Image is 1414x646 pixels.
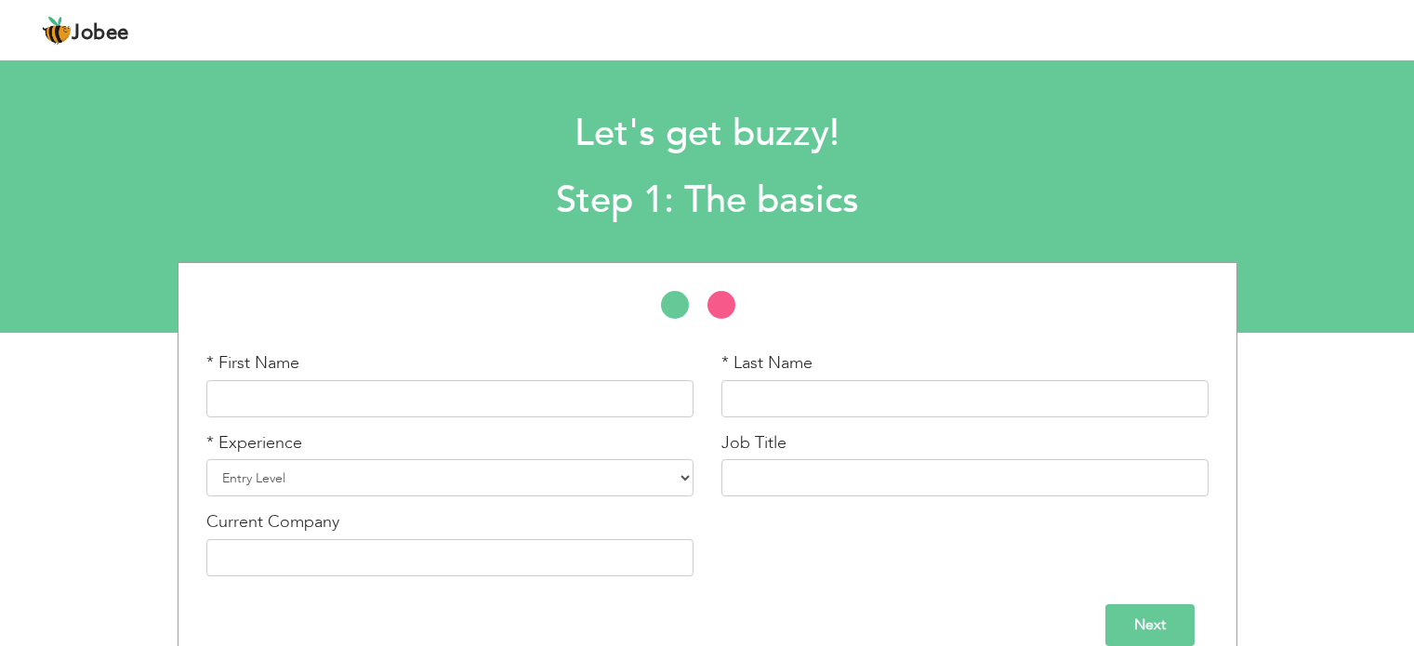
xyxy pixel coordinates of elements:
[206,510,339,534] label: Current Company
[721,431,786,455] label: Job Title
[206,431,302,455] label: * Experience
[721,351,813,376] label: * Last Name
[72,23,129,44] span: Jobee
[1105,604,1195,646] input: Next
[206,351,299,376] label: * First Name
[42,16,72,46] img: jobee.io
[191,177,1223,225] h2: Step 1: The basics
[191,110,1223,158] h1: Let's get buzzy!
